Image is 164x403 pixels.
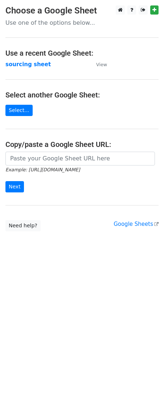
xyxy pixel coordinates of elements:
h4: Use a recent Google Sheet: [5,49,159,57]
a: Select... [5,105,33,116]
input: Paste your Google Sheet URL here [5,152,155,165]
p: Use one of the options below... [5,19,159,27]
h4: Select another Google Sheet: [5,91,159,99]
h4: Copy/paste a Google Sheet URL: [5,140,159,149]
h3: Choose a Google Sheet [5,5,159,16]
input: Next [5,181,24,192]
small: View [96,62,107,67]
a: sourcing sheet [5,61,51,68]
a: View [89,61,107,68]
small: Example: [URL][DOMAIN_NAME] [5,167,80,172]
a: Need help? [5,220,41,231]
a: Google Sheets [114,221,159,227]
